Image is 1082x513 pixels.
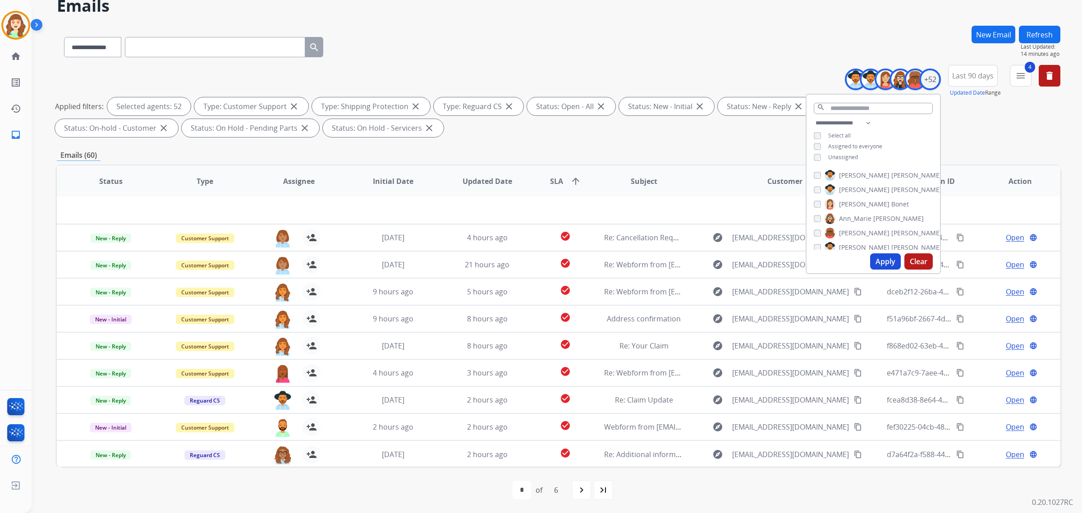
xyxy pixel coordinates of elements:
mat-icon: language [1029,450,1037,458]
span: New - Reply [90,261,131,270]
img: agent-avatar [274,337,292,356]
span: [EMAIL_ADDRESS][DOMAIN_NAME] [732,449,849,460]
mat-icon: content_copy [956,369,964,377]
span: Re: Your Claim [619,341,669,351]
span: [DATE] [382,233,404,243]
mat-icon: explore [712,421,723,432]
mat-icon: language [1029,234,1037,242]
span: 8 hours ago [467,341,508,351]
mat-icon: content_copy [956,342,964,350]
img: agent-avatar [274,256,292,275]
span: Ann_Marie [839,214,871,223]
img: agent-avatar [274,364,292,383]
span: [EMAIL_ADDRESS][DOMAIN_NAME] [732,259,849,270]
mat-icon: check_circle [560,339,571,350]
span: d7a64f2a-f588-44f2-9b05-571cbe27dec1 [887,449,1021,459]
span: 5 hours ago [467,287,508,297]
span: [EMAIL_ADDRESS][DOMAIN_NAME] [732,340,849,351]
span: Customer [767,176,802,187]
mat-icon: inbox [10,129,21,140]
span: New - Reply [90,342,131,351]
span: 8 hours ago [467,314,508,324]
mat-icon: explore [712,286,723,297]
mat-icon: person_add [306,232,317,243]
mat-icon: close [596,101,606,112]
mat-icon: explore [712,449,723,460]
mat-icon: arrow_upward [570,176,581,187]
span: Customer Support [176,315,234,324]
span: fcea8d38-8e64-42d0-b762-2f5f43405e89 [887,395,1021,405]
span: f51a96bf-2667-4d98-8e5a-fcaafb3c4250 [887,314,1019,324]
span: dceb2f12-26ba-4672-a4a9-5b4610e27f0f [887,287,1022,297]
span: 14 minutes ago [1021,50,1060,58]
span: Open [1006,313,1024,324]
img: agent-avatar [274,418,292,437]
span: Re: Claim Update [615,395,673,405]
mat-icon: content_copy [956,315,964,323]
span: Customer Support [176,234,234,243]
mat-icon: person_add [306,286,317,297]
mat-icon: close [299,123,310,133]
span: Range [950,89,1001,96]
mat-icon: close [504,101,514,112]
img: agent-avatar [274,283,292,302]
span: Unassigned [828,153,858,161]
span: 9 hours ago [373,287,413,297]
mat-icon: check_circle [560,231,571,242]
span: [EMAIL_ADDRESS][DOMAIN_NAME] [732,421,849,432]
img: agent-avatar [274,391,292,410]
span: Reguard CS [184,450,225,460]
mat-icon: close [694,101,705,112]
span: 21 hours ago [465,260,509,270]
span: Open [1006,259,1024,270]
span: Subject [631,176,657,187]
mat-icon: content_copy [854,423,862,431]
div: Type: Shipping Protection [312,97,430,115]
mat-icon: check_circle [560,258,571,269]
mat-icon: explore [712,313,723,324]
span: New - Reply [90,234,131,243]
span: Reguard CS [184,396,225,405]
span: fef30225-04cb-48d8-9d44-96fe6d2c9211 [887,422,1021,432]
span: [EMAIL_ADDRESS][DOMAIN_NAME] [732,313,849,324]
mat-icon: content_copy [854,342,862,350]
button: 4 [1010,65,1032,87]
p: 0.20.1027RC [1032,497,1073,508]
span: [EMAIL_ADDRESS][DOMAIN_NAME] [732,367,849,378]
div: Status: On-hold - Customer [55,119,178,137]
div: Status: New - Reply [718,97,813,115]
span: Updated Date [463,176,512,187]
span: [EMAIL_ADDRESS][DOMAIN_NAME] [732,394,849,405]
span: Customer Support [176,342,234,351]
span: [DATE] [382,449,404,459]
mat-icon: explore [712,232,723,243]
mat-icon: check_circle [560,420,571,431]
mat-icon: content_copy [854,450,862,458]
span: Open [1006,367,1024,378]
span: Assigned to everyone [828,142,882,150]
mat-icon: close [289,101,299,112]
img: agent-avatar [274,310,292,329]
div: Status: On Hold - Pending Parts [182,119,319,137]
mat-icon: person_add [306,367,317,378]
div: of [536,485,542,495]
mat-icon: person_add [306,340,317,351]
mat-icon: check_circle [560,393,571,404]
mat-icon: home [10,51,21,62]
button: Updated Date [950,89,985,96]
span: New - Initial [90,315,132,324]
div: Type: Customer Support [194,97,308,115]
div: Status: New - Initial [619,97,714,115]
mat-icon: person_add [306,394,317,405]
mat-icon: close [158,123,169,133]
div: +52 [919,69,941,90]
span: 2 hours ago [467,449,508,459]
mat-icon: language [1029,261,1037,269]
span: [PERSON_NAME] [891,171,942,180]
mat-icon: content_copy [854,369,862,377]
button: Apply [870,253,901,270]
span: Type [197,176,213,187]
span: Re: Additional information [604,449,693,459]
span: [PERSON_NAME] [839,229,889,238]
mat-icon: language [1029,369,1037,377]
